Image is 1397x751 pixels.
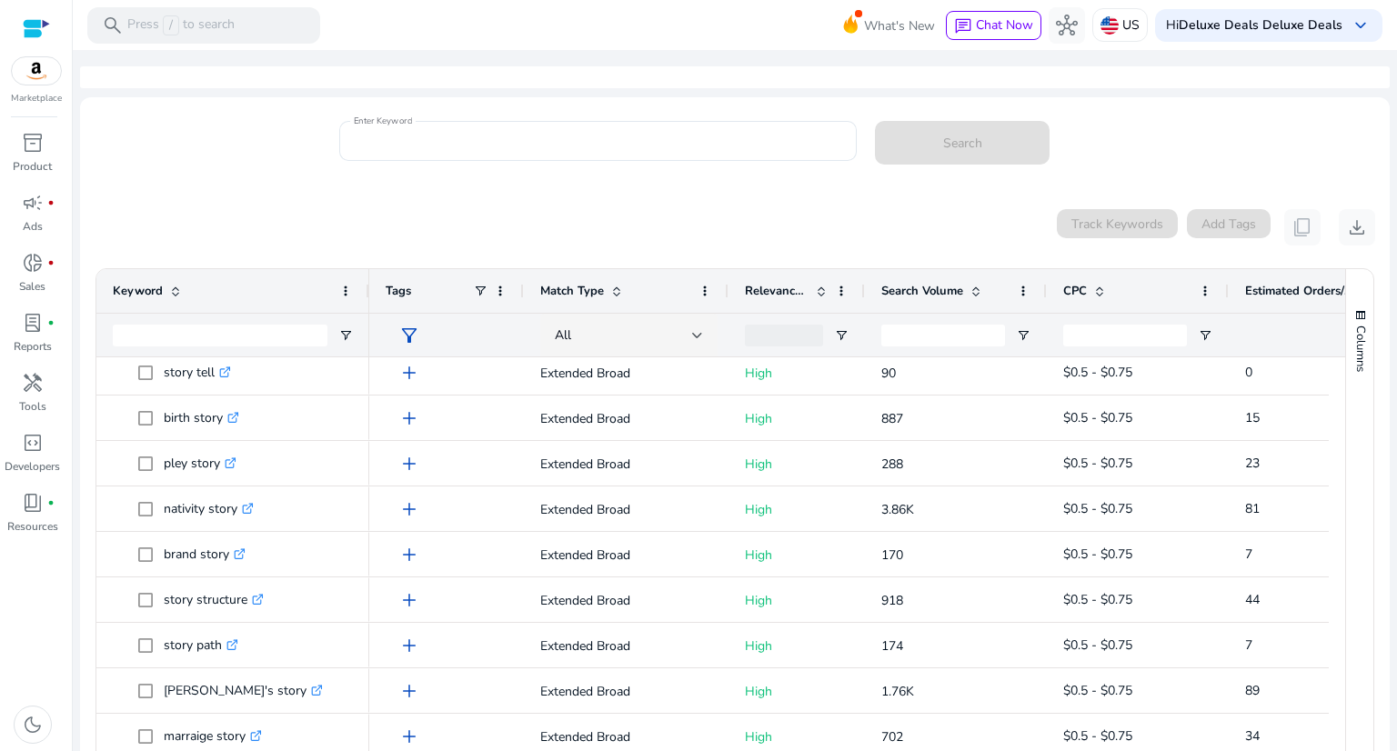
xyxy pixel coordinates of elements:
[398,680,420,702] span: add
[47,259,55,266] span: fiber_manual_record
[540,446,712,483] p: Extended Broad
[12,57,61,85] img: amazon.svg
[164,581,264,618] p: story structure
[1063,325,1187,346] input: CPC Filter Input
[102,15,124,36] span: search
[1198,328,1212,343] button: Open Filter Menu
[23,218,43,235] p: Ads
[5,458,60,475] p: Developers
[1166,19,1342,32] p: Hi
[745,283,809,299] span: Relevance Score
[745,536,849,574] p: High
[1245,727,1260,745] span: 34
[864,10,935,42] span: What's New
[745,673,849,710] p: High
[22,252,44,274] span: donut_small
[19,398,46,415] p: Tools
[946,11,1041,40] button: chatChat Now
[398,362,420,384] span: add
[47,499,55,506] span: fiber_manual_record
[1101,16,1119,35] img: us.svg
[163,15,179,35] span: /
[338,328,353,343] button: Open Filter Menu
[164,672,323,709] p: [PERSON_NAME]'s story
[386,283,411,299] span: Tags
[881,283,963,299] span: Search Volume
[22,192,44,214] span: campaign
[745,491,849,528] p: High
[1063,591,1132,608] span: $0.5 - $0.75
[745,400,849,437] p: High
[1063,546,1132,563] span: $0.5 - $0.75
[113,325,327,346] input: Keyword Filter Input
[398,407,420,429] span: add
[540,536,712,574] p: Extended Broad
[881,728,903,746] span: 702
[881,501,914,518] span: 3.86K
[1245,546,1252,563] span: 7
[164,536,246,573] p: brand story
[164,490,254,527] p: nativity story
[540,491,712,528] p: Extended Broad
[1245,455,1260,472] span: 23
[1063,455,1132,472] span: $0.5 - $0.75
[1245,500,1260,517] span: 81
[11,92,62,105] p: Marketplace
[13,158,52,175] p: Product
[1245,283,1354,299] span: Estimated Orders/Month
[540,582,712,619] p: Extended Broad
[1245,591,1260,608] span: 44
[540,673,712,710] p: Extended Broad
[1245,682,1260,699] span: 89
[22,432,44,454] span: code_blocks
[398,726,420,747] span: add
[127,15,235,35] p: Press to search
[1063,500,1132,517] span: $0.5 - $0.75
[398,498,420,520] span: add
[881,410,903,427] span: 887
[881,456,903,473] span: 288
[22,132,44,154] span: inventory_2
[398,325,420,346] span: filter_alt
[164,399,239,436] p: birth story
[22,492,44,514] span: book_4
[1352,325,1369,372] span: Columns
[540,400,712,437] p: Extended Broad
[1063,682,1132,699] span: $0.5 - $0.75
[164,626,238,664] p: story path
[1350,15,1372,36] span: keyboard_arrow_down
[164,354,231,391] p: story tell
[354,115,412,127] mat-label: Enter Keyword
[745,446,849,483] p: High
[976,16,1033,34] span: Chat Now
[14,338,52,355] p: Reports
[555,326,571,344] span: All
[540,283,604,299] span: Match Type
[398,544,420,566] span: add
[22,714,44,736] span: dark_mode
[540,355,712,392] p: Extended Broad
[47,199,55,206] span: fiber_manual_record
[398,453,420,475] span: add
[745,582,849,619] p: High
[47,319,55,326] span: fiber_manual_record
[881,637,903,655] span: 174
[1063,283,1087,299] span: CPC
[954,17,972,35] span: chat
[1122,9,1140,41] p: US
[745,355,849,392] p: High
[22,372,44,394] span: handyman
[881,546,903,564] span: 170
[1049,7,1085,44] button: hub
[834,328,849,343] button: Open Filter Menu
[540,627,712,665] p: Extended Broad
[1245,409,1260,426] span: 15
[164,445,236,482] p: pley story
[1063,364,1132,381] span: $0.5 - $0.75
[881,592,903,609] span: 918
[398,635,420,656] span: add
[1245,636,1252,654] span: 7
[1016,328,1030,343] button: Open Filter Menu
[1056,15,1078,36] span: hub
[1063,727,1132,745] span: $0.5 - $0.75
